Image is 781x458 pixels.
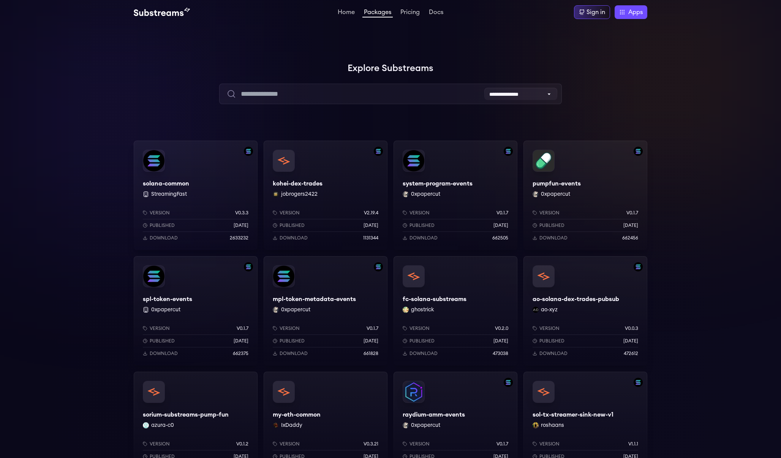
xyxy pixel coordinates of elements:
[280,222,305,228] p: Published
[151,422,174,429] button: azura-c0
[374,147,383,156] img: Filter by solana network
[634,378,643,387] img: Filter by solana network
[280,350,308,357] p: Download
[409,325,430,331] p: Version
[364,441,378,447] p: v0.3.21
[150,222,175,228] p: Published
[623,222,638,228] p: [DATE]
[364,210,378,216] p: v2.19.4
[492,235,508,241] p: 662505
[367,325,378,331] p: v0.1.7
[411,422,440,429] button: 0xpapercut
[134,61,647,76] h1: Explore Substreams
[409,222,435,228] p: Published
[626,210,638,216] p: v0.1.7
[496,210,508,216] p: v0.1.7
[634,262,643,271] img: Filter by solana network
[150,338,175,344] p: Published
[409,338,435,344] p: Published
[150,350,178,357] p: Download
[411,190,440,198] button: 0xpapercut
[539,338,564,344] p: Published
[234,338,248,344] p: [DATE]
[364,338,378,344] p: [DATE]
[539,210,560,216] p: Version
[523,256,647,366] a: Filter by solana networkao-solana-dex-trades-pubsubao-solana-dex-trades-pubsubao-xyz ao-xyzVersio...
[237,325,248,331] p: v0.1.7
[363,235,378,241] p: 1131344
[587,8,605,17] div: Sign in
[504,147,513,156] img: Filter by solana network
[364,222,378,228] p: [DATE]
[281,422,302,429] button: IxDaddy
[236,441,248,447] p: v0.1.2
[539,222,564,228] p: Published
[151,190,187,198] button: StreamingFast
[574,5,610,19] a: Sign in
[493,350,508,357] p: 473038
[233,350,248,357] p: 662375
[409,235,438,241] p: Download
[336,9,356,17] a: Home
[628,8,643,17] span: Apps
[150,325,170,331] p: Version
[150,210,170,216] p: Version
[523,141,647,250] a: Filter by solana networkpumpfun-eventspumpfun-events0xpapercut 0xpapercutVersionv0.1.7Published[D...
[281,306,310,314] button: 0xpapercut
[541,422,564,429] button: roshaans
[409,210,430,216] p: Version
[280,325,300,331] p: Version
[628,441,638,447] p: v1.1.1
[150,235,178,241] p: Download
[539,350,568,357] p: Download
[539,235,568,241] p: Download
[134,141,258,250] a: Filter by solana networksolana-commonsolana-common StreamingFastVersionv0.3.3Published[DATE]Downl...
[280,210,300,216] p: Version
[623,338,638,344] p: [DATE]
[281,190,318,198] button: jobrogers2422
[539,441,560,447] p: Version
[235,210,248,216] p: v0.3.3
[493,338,508,344] p: [DATE]
[539,325,560,331] p: Version
[541,190,570,198] button: 0xpapercut
[409,350,438,357] p: Download
[409,441,430,447] p: Version
[411,306,434,314] button: ghostrick
[625,325,638,331] p: v0.0.3
[280,338,305,344] p: Published
[624,350,638,357] p: 472612
[244,262,253,271] img: Filter by solana network
[280,235,308,241] p: Download
[493,222,508,228] p: [DATE]
[374,262,383,271] img: Filter by solana network
[134,8,190,17] img: Substream's logo
[394,141,517,250] a: Filter by solana networksystem-program-eventssystem-program-events0xpapercut 0xpapercutVersionv0....
[362,9,393,17] a: Packages
[151,306,180,314] button: 0xpapercut
[280,441,300,447] p: Version
[634,147,643,156] img: Filter by solana network
[364,350,378,357] p: 661828
[399,9,421,17] a: Pricing
[427,9,445,17] a: Docs
[134,256,258,366] a: Filter by solana networkspl-token-eventsspl-token-events 0xpapercutVersionv0.1.7Published[DATE]Do...
[394,256,517,366] a: fc-solana-substreamsfc-solana-substreamsghostrick ghostrickVersionv0.2.0Published[DATE]Download47...
[264,256,387,366] a: Filter by solana networkmpl-token-metadata-eventsmpl-token-metadata-events0xpapercut 0xpapercutVe...
[230,235,248,241] p: 2633232
[495,325,508,331] p: v0.2.0
[264,141,387,250] a: Filter by solana networkkohei-dex-tradeskohei-dex-tradesjobrogers2422 jobrogers2422Versionv2.19.4...
[622,235,638,241] p: 662456
[541,306,558,314] button: ao-xyz
[150,441,170,447] p: Version
[496,441,508,447] p: v0.1.7
[504,378,513,387] img: Filter by solana network
[244,147,253,156] img: Filter by solana network
[234,222,248,228] p: [DATE]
